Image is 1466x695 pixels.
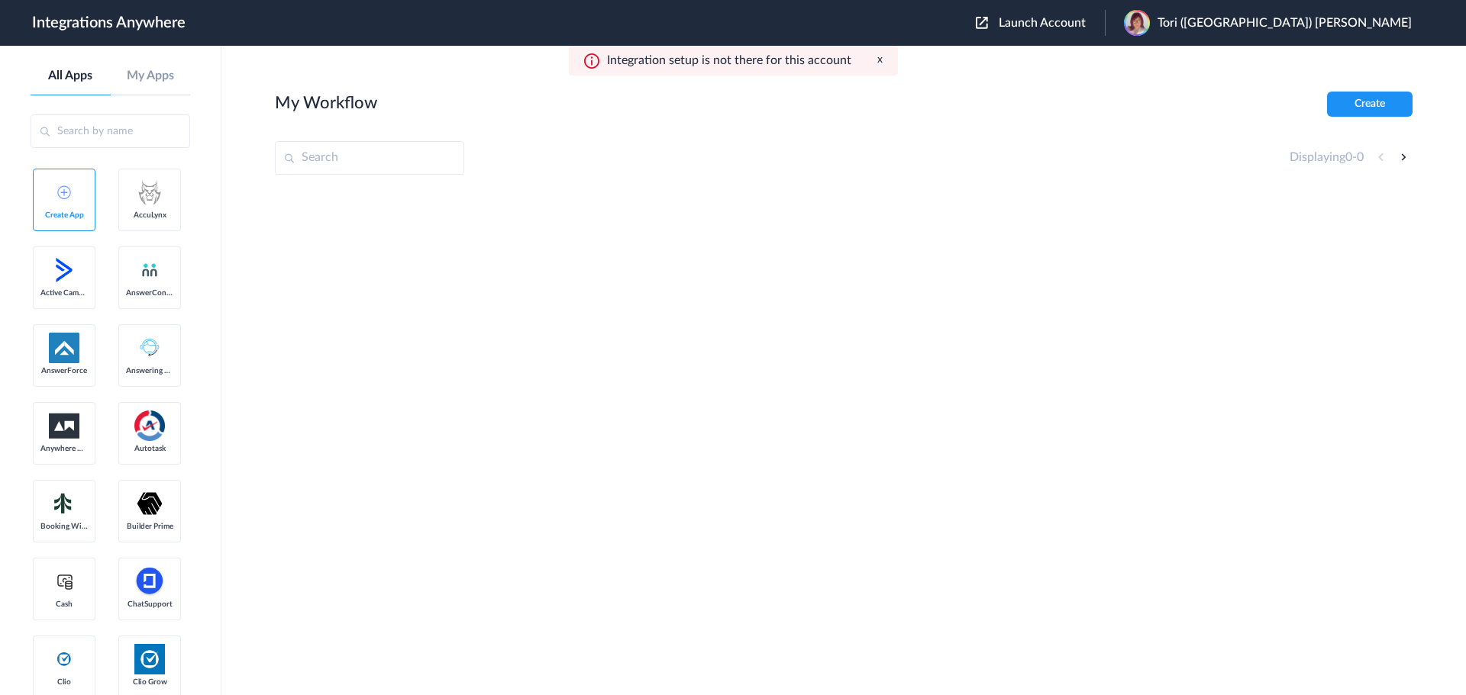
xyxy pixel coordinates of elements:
span: Autotask [126,444,173,453]
img: aww.png [49,413,79,439]
span: Builder Prime [126,522,173,531]
button: x [877,53,883,66]
img: autotask.png [134,410,165,441]
img: launch-acct-icon.svg [976,17,988,29]
img: Clio.jpg [134,644,165,674]
img: acculynx-logo.svg [134,177,165,208]
span: 0 [1357,151,1364,163]
span: AccuLynx [126,211,173,220]
span: Anywhere Works [40,444,88,453]
span: 0 [1345,151,1352,163]
span: Create App [40,211,88,220]
span: Cash [40,600,88,609]
span: AnswerForce [40,366,88,375]
img: 768d5142-74bb-47e6-ba88-cbb552782f45.png [1124,10,1150,36]
span: ChatSupport [126,600,173,609]
input: Search [275,141,464,175]
img: Answering_service.png [134,333,165,363]
img: cash-logo.svg [55,572,74,590]
img: active-campaign-logo.svg [49,255,79,285]
span: Clio [40,677,88,687]
img: clio-logo.svg [55,650,73,668]
a: All Apps [31,69,111,83]
span: Booking Widget [40,522,88,531]
span: Tori ([GEOGRAPHIC_DATA]) [PERSON_NAME] [1158,16,1412,31]
input: Search by name [31,114,190,148]
button: Launch Account [976,16,1105,31]
img: builder-prime-logo.svg [134,488,165,519]
span: Active Campaign [40,288,88,298]
img: Setmore_Logo.svg [49,490,79,517]
h2: My Workflow [275,93,377,113]
h1: Integrations Anywhere [32,14,186,32]
a: My Apps [111,69,191,83]
button: Create [1327,92,1413,117]
img: af-app-logo.svg [49,333,79,363]
img: answerconnect-logo.svg [140,261,159,279]
span: Clio Grow [126,677,173,687]
span: Launch Account [999,17,1086,29]
h4: Displaying - [1290,150,1364,165]
p: Integration setup is not there for this account [607,53,851,68]
span: Answering Service [126,366,173,375]
img: add-icon.svg [57,185,71,199]
img: chatsupport-icon.svg [134,566,165,597]
span: AnswerConnect [126,288,173,298]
